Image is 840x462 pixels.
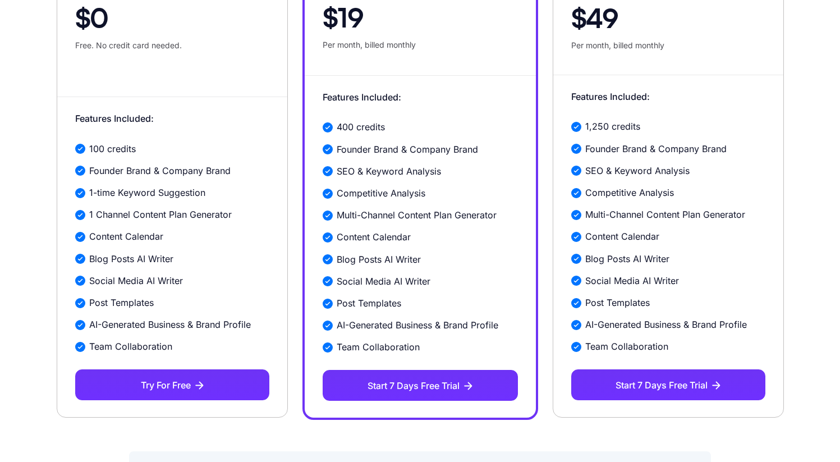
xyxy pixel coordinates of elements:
[585,141,727,157] p: Founder Brand & Company Brand
[75,39,269,52] p: Free. No credit card needed.
[571,4,765,37] h2: $49
[337,230,411,245] p: Content Calendar
[368,378,460,394] div: Start 7 Days Free Trial
[585,251,669,267] p: Blog Posts AI Writer
[571,39,765,52] p: Per month, billed monthly
[89,163,231,179] p: Founder Brand & Company Brand
[337,208,497,223] p: Multi-Channel Content Plan Generator
[585,295,650,310] p: Post Templates
[337,252,421,267] p: Blog Posts AI Writer
[75,369,269,400] a: Try For Free
[337,296,401,311] p: Post Templates
[337,120,385,135] p: 400 credits
[585,207,745,222] p: Multi-Channel Content Plan Generator
[89,229,163,244] p: Content Calendar
[337,186,425,201] p: Competitive Analysis
[89,273,183,289] p: Social Media AI Writer
[337,164,441,179] p: SEO & Keyword Analysis
[585,185,674,200] p: Competitive Analysis
[337,340,420,355] p: Team Collaboration
[571,369,765,400] a: Start 7 Days Free Trial
[585,119,640,134] p: 1,250 credits
[75,4,269,37] h2: $0
[89,317,251,332] p: AI-Generated Business & Brand Profile
[585,339,668,354] p: Team Collaboration
[585,273,679,289] p: Social Media AI Writer
[89,295,154,310] p: Post Templates
[89,251,173,267] p: Blog Posts AI Writer
[89,207,232,222] p: 1 Channel Content Plan Generator
[571,89,765,104] p: Features Included:
[323,4,518,36] h2: $19
[323,370,518,401] a: Start 7 Days Free Trial
[337,142,478,157] p: Founder Brand & Company Brand
[89,185,205,200] p: 1-time Keyword Suggestion
[337,274,430,289] p: Social Media AI Writer
[323,38,518,52] p: Per month, billed monthly
[585,163,690,179] p: SEO & Keyword Analysis
[585,317,747,332] p: AI-Generated Business & Brand Profile
[616,378,708,393] div: Start 7 Days Free Trial
[585,229,659,244] p: Content Calendar
[75,111,269,126] p: Features Included:
[89,141,136,157] p: 100 credits
[337,318,498,333] p: AI-Generated Business & Brand Profile
[141,378,191,393] div: Try For Free
[323,90,518,105] p: Features Included:
[89,339,172,354] p: Team Collaboration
